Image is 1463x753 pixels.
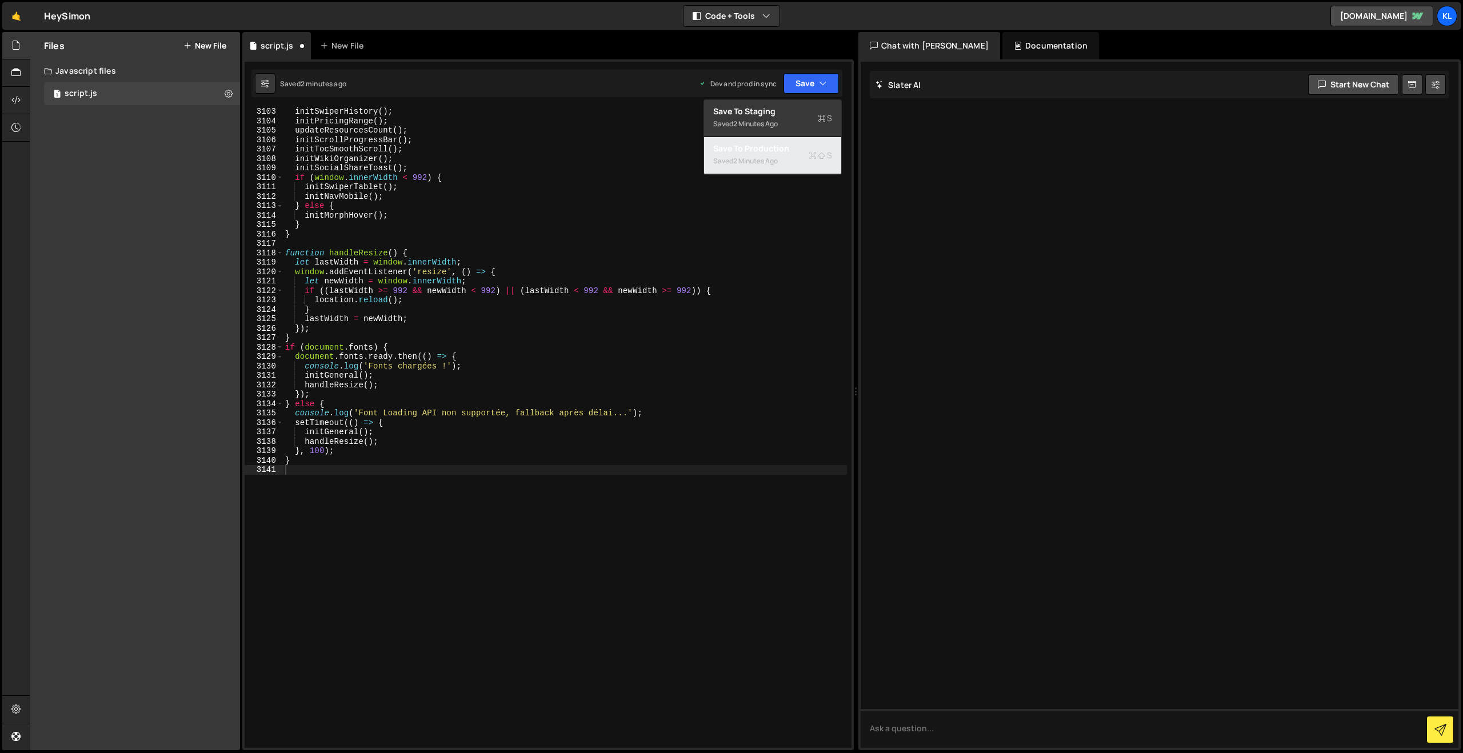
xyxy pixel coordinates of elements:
[704,100,841,137] button: Save to StagingS Saved2 minutes ago
[245,456,283,466] div: 3140
[245,173,283,183] div: 3110
[733,119,778,129] div: 2 minutes ago
[245,465,283,475] div: 3141
[245,371,283,380] div: 3131
[818,113,832,124] span: S
[44,9,90,23] div: HeySimon
[245,295,283,305] div: 3123
[713,106,832,117] div: Save to Staging
[245,352,283,362] div: 3129
[809,150,832,161] span: S
[245,192,283,202] div: 3112
[245,286,283,296] div: 3122
[784,73,839,94] button: Save
[245,220,283,230] div: 3115
[245,239,283,249] div: 3117
[683,6,780,26] button: Code + Tools
[245,390,283,399] div: 3133
[245,145,283,154] div: 3107
[44,39,65,52] h2: Files
[261,40,293,51] div: script.js
[245,230,283,239] div: 3116
[245,182,283,192] div: 3111
[733,156,778,166] div: 2 minutes ago
[245,437,283,447] div: 3138
[245,446,283,456] div: 3139
[245,380,283,390] div: 3132
[65,89,97,99] div: script.js
[245,427,283,437] div: 3137
[245,135,283,145] div: 3106
[876,79,921,90] h2: Slater AI
[1308,74,1399,95] button: Start new chat
[1330,6,1433,26] a: [DOMAIN_NAME]
[245,163,283,173] div: 3109
[245,107,283,117] div: 3103
[301,79,346,89] div: 2 minutes ago
[280,79,346,89] div: Saved
[320,40,368,51] div: New File
[713,154,832,168] div: Saved
[699,79,777,89] div: Dev and prod in sync
[245,258,283,267] div: 3119
[245,314,283,324] div: 3125
[245,333,283,343] div: 3127
[245,267,283,277] div: 3120
[245,408,283,418] div: 3135
[245,117,283,126] div: 3104
[44,82,240,105] div: 16083/43150.js
[245,418,283,428] div: 3136
[183,41,226,50] button: New File
[1437,6,1457,26] a: Kl
[1002,32,1099,59] div: Documentation
[858,32,1000,59] div: Chat with [PERSON_NAME]
[245,362,283,371] div: 3130
[245,126,283,135] div: 3105
[713,143,832,154] div: Save to Production
[245,154,283,164] div: 3108
[245,305,283,315] div: 3124
[245,249,283,258] div: 3118
[2,2,30,30] a: 🤙
[54,90,61,99] span: 1
[245,277,283,286] div: 3121
[245,343,283,353] div: 3128
[245,399,283,409] div: 3134
[245,211,283,221] div: 3114
[245,201,283,211] div: 3113
[245,324,283,334] div: 3126
[30,59,240,82] div: Javascript files
[713,117,832,131] div: Saved
[704,137,841,174] button: Save to ProductionS Saved2 minutes ago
